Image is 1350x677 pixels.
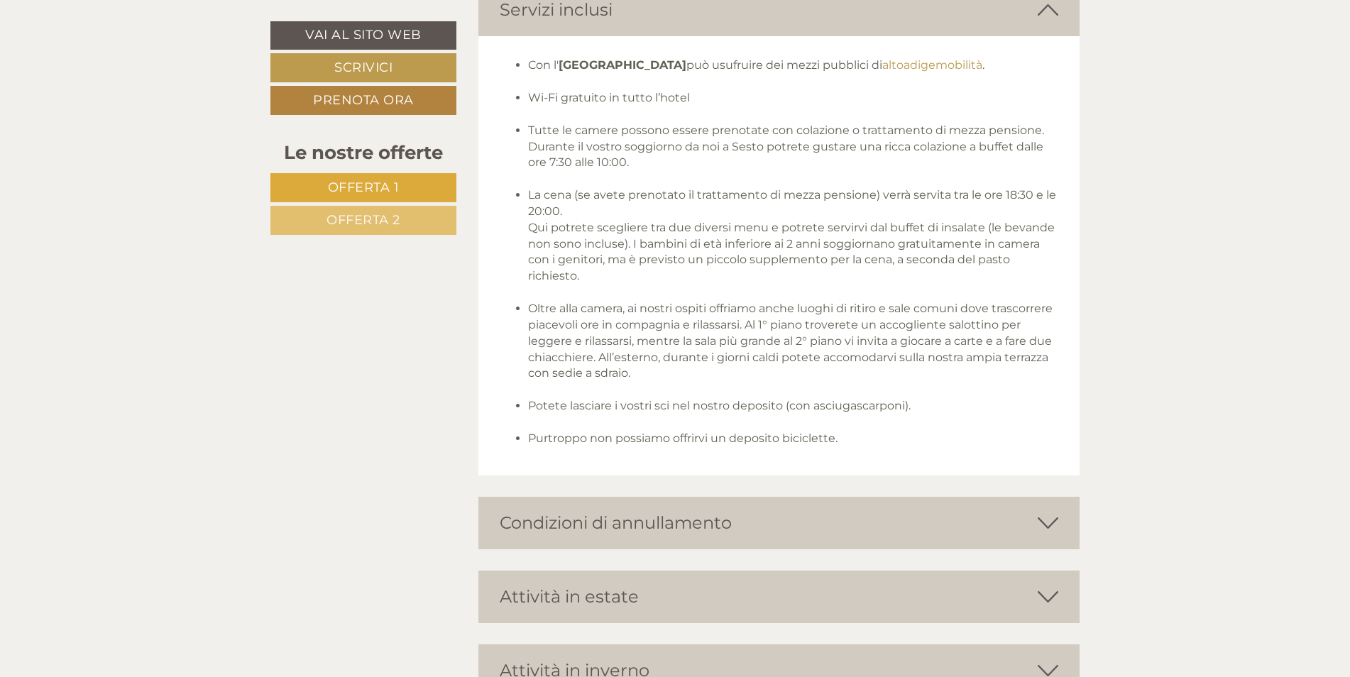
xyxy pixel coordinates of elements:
li: Tutte le camere possono essere prenotate con colazione o trattamento di mezza pensione. Durante i... [528,123,1059,187]
li: La cena (se avete prenotato il trattamento di mezza pensione) verrà servita tra le ore 18:30 e le... [528,187,1059,301]
li: Con l' può usufruire dei mezzi pubblici di . [528,57,1059,90]
a: Prenota ora [270,86,456,115]
a: Scrivici [270,53,456,82]
div: Buon giorno, come possiamo aiutarla? [11,38,245,82]
li: Oltre alla camera, ai nostri ospiti offriamo anche luoghi di ritiro e sale comuni dove trascorrer... [528,301,1059,398]
span: Offerta 1 [328,180,400,195]
div: Condizioni di annullamento [478,497,1080,549]
li: Wi-Fi gratuito in tutto l’hotel [528,90,1059,123]
li: Potete lasciare i vostri sci nel nostro deposito (con asciugascarponi). [528,398,1059,431]
span: Offerta 2 [326,212,400,228]
a: Vai al sito web [270,21,456,50]
div: Hotel [PERSON_NAME] [21,41,238,53]
strong: [GEOGRAPHIC_DATA] [559,58,686,72]
div: giovedì [246,11,313,35]
div: Attività in estate [478,571,1080,623]
a: altoadigemobilità [882,58,982,72]
small: 22:13 [21,69,238,79]
li: Purtroppo non possiamo offrirvi un deposito biciclette. [528,431,1059,447]
button: Invia [478,370,560,399]
div: Le nostre offerte [270,140,456,166]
